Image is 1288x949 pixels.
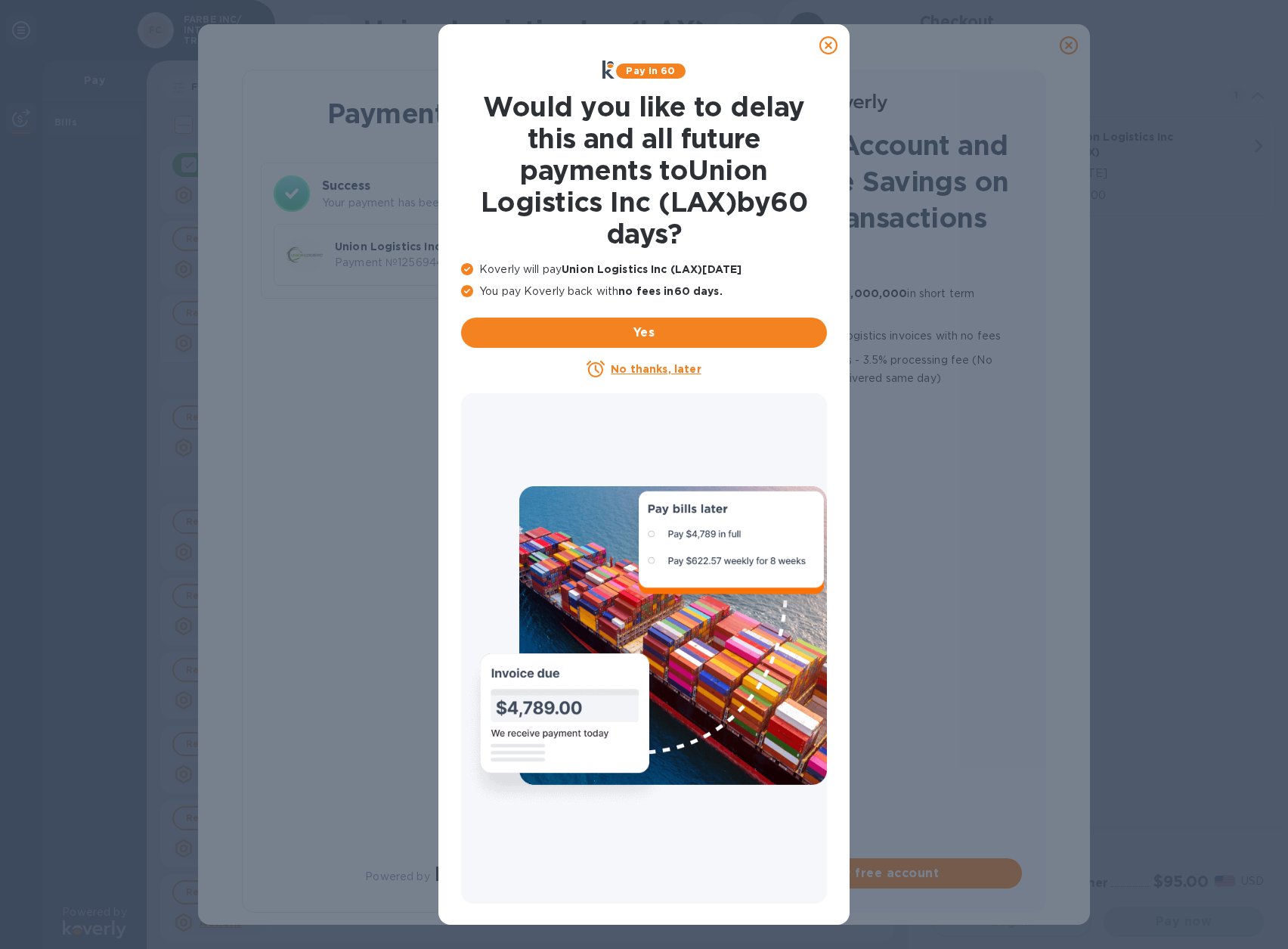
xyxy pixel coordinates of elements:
p: Union Logistics Inc (LAX) [335,239,499,254]
b: Pay in 60 [626,65,675,76]
span: Yes [473,324,815,342]
h1: Payment Result [267,95,598,132]
button: Yes [461,318,827,348]
h3: Success [322,177,591,195]
span: Create your free account [701,864,1010,882]
b: Lower fee [712,354,769,366]
p: Payment № 12569443 [335,255,499,271]
p: for Credit cards - 3.5% processing fee (No transaction limit, funds delivered same day) [712,351,1022,387]
b: 60 more days to pay [712,330,831,342]
p: Quick approval for up to in short term financing [712,284,1022,321]
b: Union Logistics Inc (LAX) [DATE] [562,263,742,275]
img: Logo [436,867,500,885]
b: Total [505,240,535,253]
h1: Create an Account and Unlock Fee Savings on Future Transactions [689,127,1022,236]
p: Koverly will pay [461,262,827,278]
b: $1,000,000 [840,287,907,299]
p: Your payment has been completed. [322,195,591,211]
img: Logo [824,94,887,112]
p: No transaction limit [712,393,1022,411]
u: No thanks, later [611,363,701,375]
p: You pay Koverly back with [461,284,827,299]
p: $435.96 [505,255,578,271]
p: Powered by [365,869,429,885]
b: no fees in 60 days . [618,285,722,297]
h1: Would you like to delay this and all future payments to Union Logistics Inc (LAX) by 60 days ? [461,91,827,250]
b: No transaction fees [712,263,825,275]
p: all logistics invoices with no fees [712,327,1022,345]
button: Create your free account [689,858,1022,889]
